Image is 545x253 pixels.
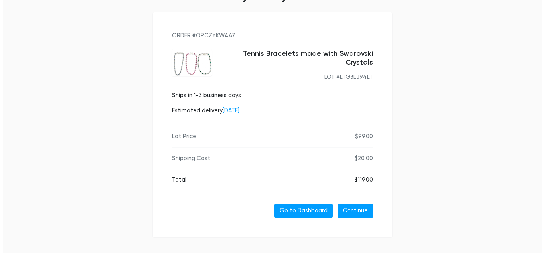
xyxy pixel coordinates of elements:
[355,154,373,163] div: $20.00
[172,132,196,141] div: Lot Price
[218,49,373,67] h5: Tennis Bracelets made with Swarovski Crystals
[172,106,241,115] p: Estimated delivery
[338,204,373,218] a: Continue
[355,176,373,184] div: $119.00
[218,73,373,82] div: LOT #LTG3LJ94LT
[172,91,241,100] p: Ships in 1-3 business days
[172,154,210,163] div: Shipping Cost
[172,49,212,76] img: fd27c712-6d5e-4090-a493-d164e0be1ede-1757900084.png
[274,204,333,218] a: Go to Dashboard
[223,107,239,114] span: [DATE]
[355,132,373,141] div: $99.00
[172,176,186,184] div: Total
[172,31,373,40] div: ORDER #ORCZYKW4A7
